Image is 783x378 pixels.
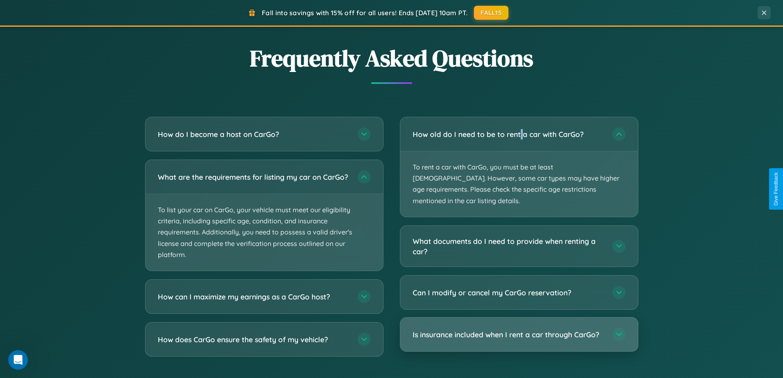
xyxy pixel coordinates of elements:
[158,172,349,182] h3: What are the requirements for listing my car on CarGo?
[262,9,468,17] span: Fall into savings with 15% off for all users! Ends [DATE] 10am PT.
[8,350,28,370] iframe: Intercom live chat
[413,129,604,139] h3: How old do I need to be to rent a car with CarGo?
[400,151,638,217] p: To rent a car with CarGo, you must be at least [DEMOGRAPHIC_DATA]. However, some car types may ha...
[413,288,604,298] h3: Can I modify or cancel my CarGo reservation?
[474,6,508,20] button: FALL15
[158,292,349,302] h3: How can I maximize my earnings as a CarGo host?
[158,129,349,139] h3: How do I become a host on CarGo?
[145,42,638,74] h2: Frequently Asked Questions
[413,236,604,256] h3: What documents do I need to provide when renting a car?
[413,329,604,340] h3: Is insurance included when I rent a car through CarGo?
[773,172,779,206] div: Give Feedback
[158,334,349,345] h3: How does CarGo ensure the safety of my vehicle?
[146,194,383,271] p: To list your car on CarGo, your vehicle must meet our eligibility criteria, including specific ag...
